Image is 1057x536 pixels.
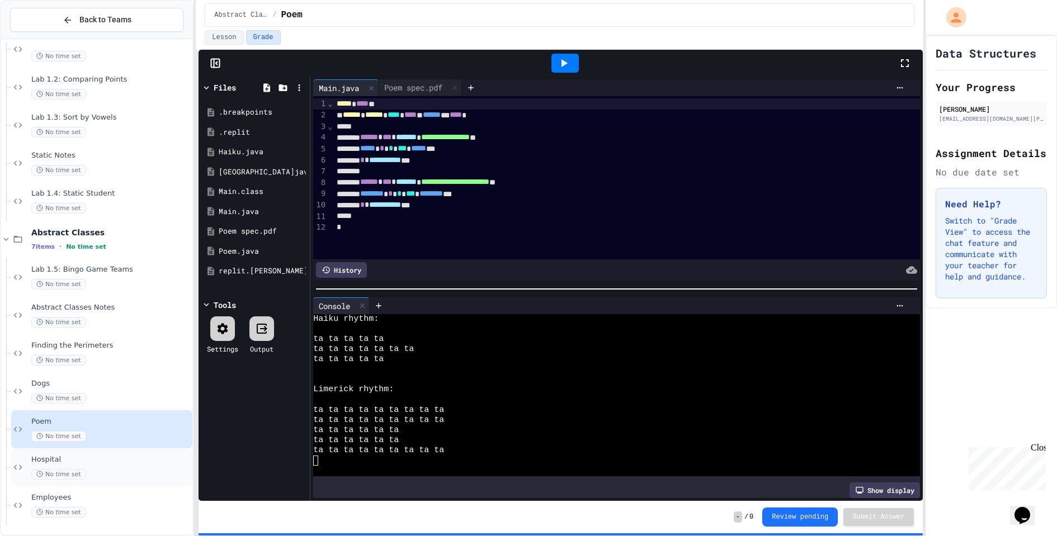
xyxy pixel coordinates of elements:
span: Abstract Classes [31,227,190,238]
button: Grade [246,30,281,45]
div: Chat with us now!Close [4,4,77,71]
p: Switch to "Grade View" to access the chat feature and communicate with your teacher for help and ... [945,215,1037,282]
span: / [272,11,276,20]
div: [GEOGRAPHIC_DATA]java [219,167,306,178]
div: Main.java [313,79,379,96]
div: 6 [313,155,327,166]
div: 12 [313,222,327,233]
div: Console [313,297,370,314]
div: Main.java [313,82,365,94]
span: Lab 1.3: Sort by Vowels [31,113,190,122]
button: Back to Teams [10,8,183,32]
div: Tools [214,299,236,311]
span: Abstract Classes [214,11,268,20]
span: Haiku rhythm: [313,314,379,324]
span: No time set [31,507,86,518]
span: Lab 1.4: Static Student [31,189,190,198]
span: ta ta ta ta ta ta ta [313,344,414,354]
iframe: chat widget [1010,491,1046,525]
span: Poem [281,8,302,22]
span: ta ta ta ta ta ta ta ta ta [313,415,444,425]
div: Output [250,344,273,354]
div: [EMAIL_ADDRESS][DOMAIN_NAME][PERSON_NAME] [939,115,1044,123]
h3: Need Help? [945,197,1037,211]
div: No due date set [936,165,1047,179]
div: Settings [207,344,238,354]
span: Lab 1.5: Bingo Game Teams [31,265,190,274]
span: ta ta ta ta ta ta [313,435,399,445]
span: ta ta ta ta ta ta [313,425,399,435]
div: Haiku.java [219,146,306,158]
button: Lesson [205,30,243,45]
span: Poem [31,417,190,426]
span: Lab 1.2: Comparing Points [31,75,190,84]
div: 7 [313,166,327,177]
span: 0 [749,513,753,521]
div: 10 [313,200,327,211]
div: Console [313,300,356,312]
div: .breakpoints [219,107,306,118]
span: Finding the Perimeters [31,341,190,350]
span: Fold line [327,99,333,108]
div: Poem spec.pdf [379,79,462,96]
span: 7 items [31,243,55,250]
h1: Data Structures [936,45,1036,61]
div: Main.class [219,186,306,197]
div: Poem spec.pdf [379,82,448,93]
div: Poem spec.pdf [219,226,306,237]
div: 5 [313,144,327,155]
span: No time set [31,51,86,61]
div: .replit [219,127,306,138]
span: No time set [31,317,86,328]
span: ta ta ta ta ta ta ta ta ta [313,405,444,415]
span: Dogs [31,379,190,388]
div: 11 [313,211,327,222]
button: Review pending [762,507,838,526]
div: History [316,262,367,278]
span: No time set [31,203,86,214]
span: No time set [66,243,106,250]
div: 4 [313,132,327,143]
span: ta ta ta ta ta [313,354,384,364]
span: Limerick rhythm: [313,385,394,395]
div: Files [214,82,236,93]
span: No time set [31,89,86,99]
span: No time set [31,469,86,480]
span: Static Notes [31,151,190,160]
span: / [744,513,748,521]
span: ta ta ta ta ta ta ta ta ta [313,445,444,456]
span: • [59,242,62,251]
div: 2 [313,110,327,121]
span: No time set [31,393,86,404]
div: 9 [313,188,327,200]
span: No time set [31,165,86,175]
span: - [734,511,742,523]
span: ta ta ta ta ta [313,334,384,344]
span: Hospital [31,455,190,464]
div: replit.[PERSON_NAME] [219,265,306,277]
span: Employees [31,493,190,502]
div: Main.java [219,206,306,217]
div: Poem.java [219,246,306,257]
h2: Assignment Details [936,145,1047,161]
span: Back to Teams [79,14,131,26]
div: 8 [313,177,327,188]
div: My Account [935,4,969,30]
span: No time set [31,355,86,366]
h2: Your Progress [936,79,1047,95]
span: Abstract Classes Notes [31,303,190,312]
div: Show display [850,482,920,498]
div: 3 [313,121,327,132]
span: Fold line [327,122,333,131]
span: No time set [31,431,86,442]
button: Submit Answer [843,508,914,526]
span: No time set [31,127,86,137]
span: No time set [31,279,86,290]
div: [PERSON_NAME] [939,104,1044,114]
span: Submit Answer [852,513,905,521]
iframe: chat widget [964,443,1046,490]
div: 1 [313,98,327,110]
